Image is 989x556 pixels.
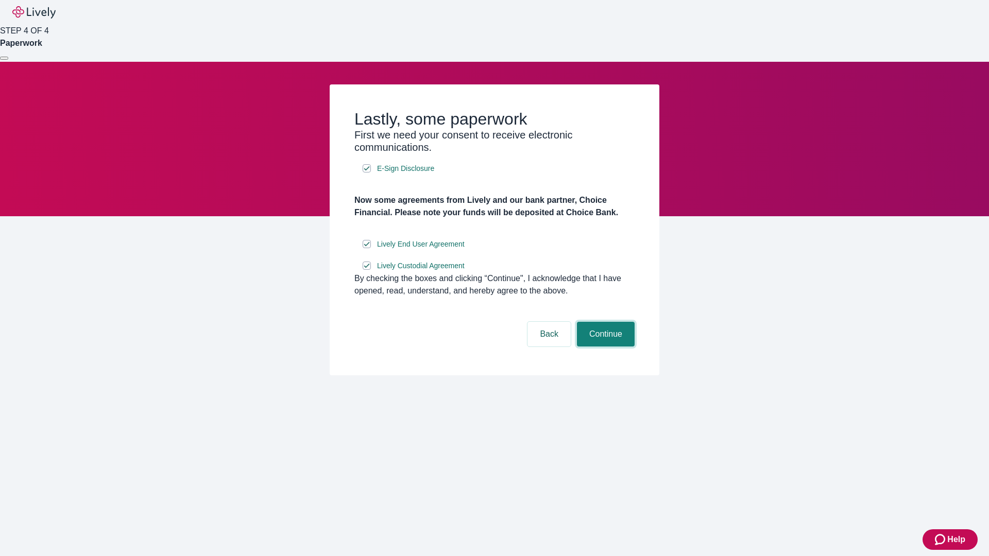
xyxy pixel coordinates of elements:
div: By checking the boxes and clicking “Continue", I acknowledge that I have opened, read, understand... [354,272,635,297]
span: Help [947,533,965,546]
button: Continue [577,322,635,346]
a: e-sign disclosure document [375,238,467,251]
a: e-sign disclosure document [375,162,436,175]
span: E-Sign Disclosure [377,163,434,174]
span: Lively End User Agreement [377,239,465,250]
span: Lively Custodial Agreement [377,260,465,271]
h4: Now some agreements from Lively and our bank partner, Choice Financial. Please note your funds wi... [354,194,635,219]
a: e-sign disclosure document [375,259,467,272]
h2: Lastly, some paperwork [354,109,635,129]
svg: Zendesk support icon [935,533,947,546]
button: Zendesk support iconHelp [923,529,978,550]
button: Back [527,322,571,346]
img: Lively [12,6,56,19]
h3: First we need your consent to receive electronic communications. [354,129,635,153]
